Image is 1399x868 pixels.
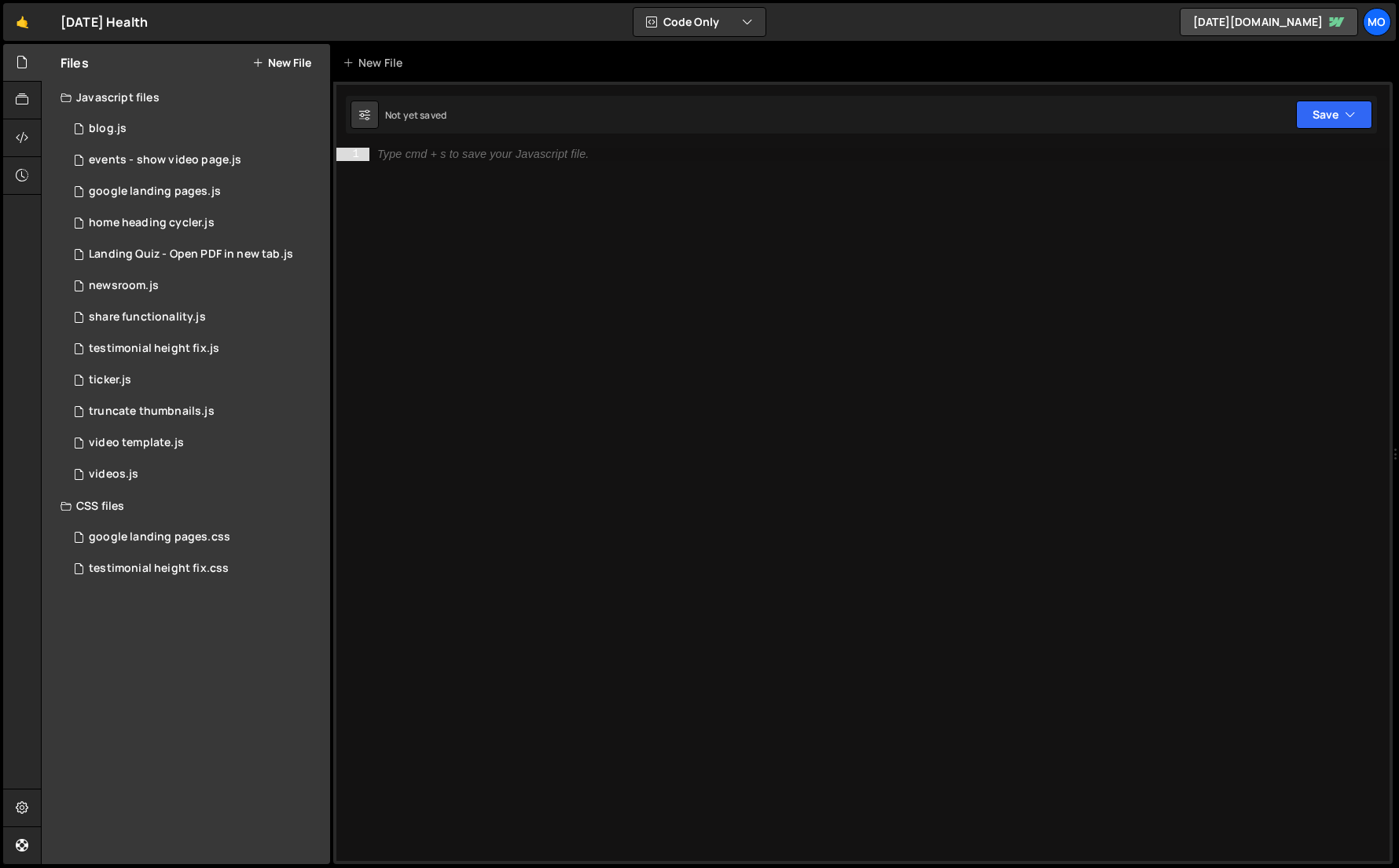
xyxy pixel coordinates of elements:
div: New File [343,55,409,71]
button: New File [252,57,311,69]
div: home heading cycler.js [89,216,215,230]
div: 15519/44291.css [61,553,330,584]
div: 15519/41007.css [61,522,330,553]
div: ticker.js [89,373,131,387]
div: 15519/44859.js [61,239,330,270]
div: 15519/44286.js [61,333,330,364]
div: 15519/43856.js [61,364,330,396]
div: Landing Quiz - Open PDF in new tab.js [89,247,293,262]
div: 15519/41006.js [61,176,330,207]
div: video template.js [89,436,184,450]
a: 🤙 [3,3,42,41]
div: 15519/43356.js [61,270,330,302]
div: 15519/44391.js [61,459,330,490]
div: newsroom.js [89,279,159,293]
button: Code Only [633,8,766,36]
div: truncate thumbnails.js [89,405,215,419]
div: 1 [336,148,369,161]
div: blog.js [89,122,127,136]
div: google landing pages.css [89,530,230,544]
div: Type cmd + s to save your Javascript file. [377,148,589,160]
div: 15519/43379.js [61,145,330,176]
div: videos.js [89,467,138,482]
div: google landing pages.js [89,185,221,199]
div: [DATE] Health [61,13,148,31]
div: 15519/43407.js [61,302,330,333]
div: events - show video page.js [89,153,241,167]
div: 15519/43553.js [61,427,330,459]
button: Save [1296,101,1372,129]
div: share functionality.js [89,310,206,324]
div: 15519/43411.js [61,113,330,145]
a: [DATE][DOMAIN_NAME] [1180,8,1358,36]
div: 15519/44154.js [61,207,330,239]
div: CSS files [42,490,330,522]
h2: Files [61,54,89,71]
div: testimonial height fix.js [89,342,219,356]
div: Not yet saved [385,108,446,122]
div: Javascript files [42,82,330,113]
div: testimonial height fix.css [89,562,229,576]
a: Mo [1363,8,1391,36]
div: 15519/43756.js [61,396,330,427]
